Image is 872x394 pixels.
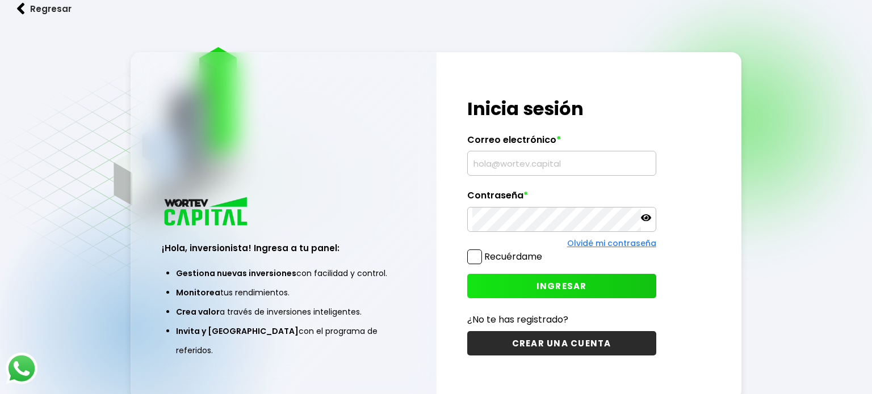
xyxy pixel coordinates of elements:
[176,325,299,337] span: Invita y [GEOGRAPHIC_DATA]
[176,306,220,317] span: Crea valor
[467,95,656,122] h1: Inicia sesión
[176,283,391,302] li: tus rendimientos.
[484,250,542,263] label: Recuérdame
[467,134,656,151] label: Correo electrónico
[176,302,391,321] li: a través de inversiones inteligentes.
[176,268,296,279] span: Gestiona nuevas inversiones
[6,353,37,384] img: logos_whatsapp-icon.242b2217.svg
[467,331,656,355] button: CREAR UNA CUENTA
[467,312,656,355] a: ¿No te has registrado?CREAR UNA CUENTA
[162,196,251,229] img: logo_wortev_capital
[467,312,656,327] p: ¿No te has registrado?
[176,321,391,360] li: con el programa de referidos.
[176,264,391,283] li: con facilidad y control.
[472,151,651,175] input: hola@wortev.capital
[176,287,220,298] span: Monitorea
[17,3,25,15] img: flecha izquierda
[536,280,587,292] span: INGRESAR
[162,242,405,255] h3: ¡Hola, inversionista! Ingresa a tu panel:
[567,238,656,249] a: Olvidé mi contraseña
[467,190,656,207] label: Contraseña
[467,274,656,298] button: INGRESAR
